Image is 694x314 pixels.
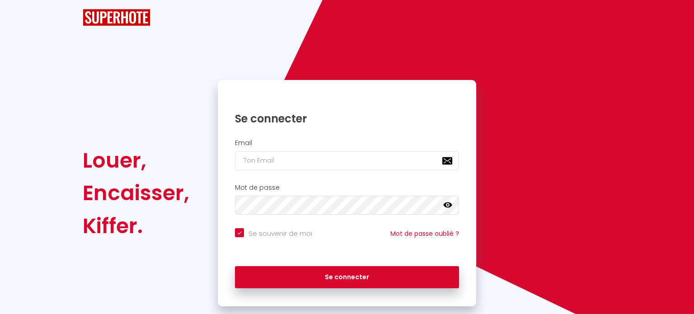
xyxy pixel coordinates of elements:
div: Kiffer. [83,210,189,242]
div: Louer, [83,144,189,177]
button: Se connecter [235,266,459,289]
h2: Email [235,139,459,147]
a: Mot de passe oublié ? [390,229,459,238]
input: Ton Email [235,151,459,170]
div: Encaisser, [83,177,189,209]
h1: Se connecter [235,112,459,126]
img: SuperHote logo [83,9,150,26]
h2: Mot de passe [235,184,459,192]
